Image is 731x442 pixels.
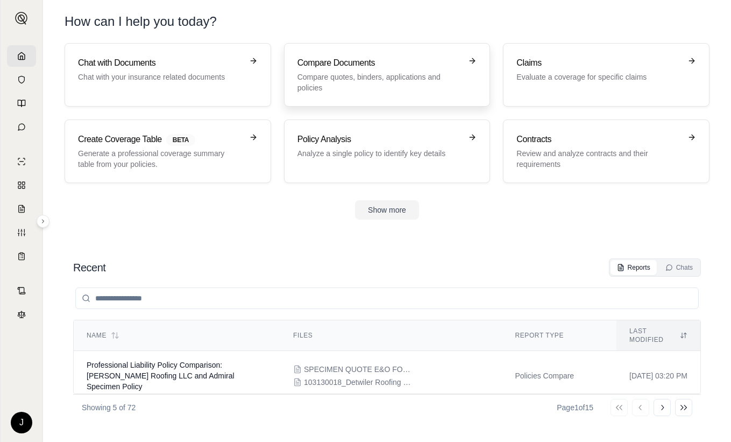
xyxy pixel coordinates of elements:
[280,320,502,351] th: Files
[502,351,616,401] td: Policies Compare
[7,304,36,325] a: Legal Search Engine
[7,93,36,114] a: Prompt Library
[73,260,105,275] h2: Recent
[516,133,681,146] h3: Contracts
[37,215,49,228] button: Expand sidebar
[7,198,36,220] a: Claim Coverage
[78,57,243,69] h3: Chat with Documents
[616,351,700,401] td: [DATE] 03:20 PM
[629,327,687,344] div: Last modified
[78,148,243,170] p: Generate a professional coverage summary table from your policies.
[65,120,271,183] a: Create Coverage TableBETAGenerate a professional coverage summary table from your policies.
[284,43,491,107] a: Compare DocumentsCompare quotes, binders, applications and policies
[11,412,32,433] div: J
[557,402,593,413] div: Page 1 of 15
[304,377,411,388] span: 103130018_Detwiler Roofing Policy CEO 7034590911 stamped.pdf
[7,222,36,243] a: Custom Report
[304,364,411,375] span: SPECIMEN QUOTE E&O FORMS [05H943 001].PDF
[503,43,709,107] a: ClaimsEvaluate a coverage for specific claims
[78,72,243,82] p: Chat with your insurance related documents
[284,120,491,183] a: Policy AnalysisAnalyze a single policy to identify key details
[78,133,243,146] h3: Create Coverage Table
[7,45,36,67] a: Home
[11,8,32,29] button: Expand sidebar
[659,260,699,275] button: Chats
[617,263,650,272] div: Reports
[516,148,681,170] p: Review and analyze contracts and their requirements
[665,263,693,272] div: Chats
[65,43,271,107] a: Chat with DocumentsChat with your insurance related documents
[82,402,136,413] p: Showing 5 of 72
[15,12,28,25] img: Expand sidebar
[297,133,462,146] h3: Policy Analysis
[7,69,36,90] a: Documents Vault
[503,120,709,183] a: ContractsReview and analyze contracts and their requirements
[87,361,235,391] span: Professional Liability Policy Comparison: Detwiler Roofing LLC and Admiral Specimen Policy
[65,13,709,30] h1: How can I help you today?
[502,320,616,351] th: Report Type
[7,151,36,172] a: Single Policy
[87,331,267,340] div: Name
[516,57,681,69] h3: Claims
[297,57,462,69] h3: Compare Documents
[297,148,462,159] p: Analyze a single policy to identify key details
[166,134,195,146] span: BETA
[7,174,36,196] a: Policy Comparisons
[7,245,36,267] a: Coverage Table
[611,260,657,275] button: Reports
[7,116,36,138] a: Chat
[297,72,462,93] p: Compare quotes, binders, applications and policies
[516,72,681,82] p: Evaluate a coverage for specific claims
[355,200,419,220] button: Show more
[7,280,36,301] a: Contract Analysis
